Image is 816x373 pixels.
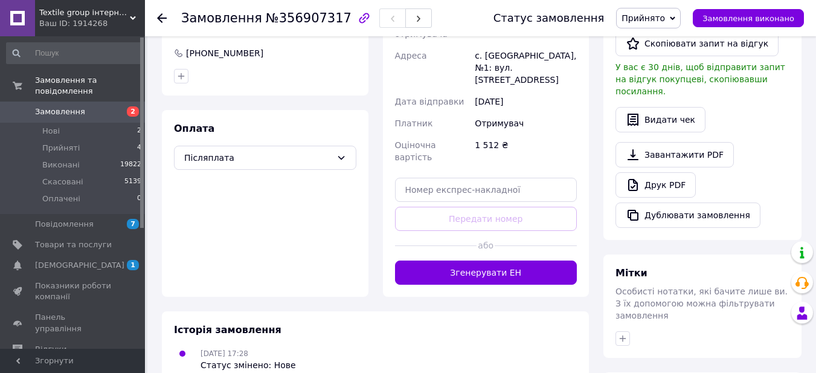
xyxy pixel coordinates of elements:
[185,47,265,59] div: [PHONE_NUMBER]
[702,14,794,23] span: Замовлення виконано
[201,349,248,358] span: [DATE] 17:28
[395,118,433,128] span: Платник
[174,123,214,134] span: Оплата
[42,126,60,137] span: Нові
[127,106,139,117] span: 2
[157,12,167,24] div: Повернутися назад
[615,142,734,167] a: Завантажити PDF
[622,13,665,23] span: Прийнято
[42,177,83,187] span: Скасовані
[137,126,141,137] span: 2
[181,11,262,25] span: Замовлення
[35,260,124,271] span: [DEMOGRAPHIC_DATA]
[35,75,145,97] span: Замовлення та повідомлення
[174,324,281,336] span: Історія замовлення
[472,91,579,112] div: [DATE]
[493,12,605,24] div: Статус замовлення
[395,97,464,106] span: Дата відправки
[42,160,80,170] span: Виконані
[42,193,80,204] span: Оплачені
[35,312,112,334] span: Панель управління
[35,344,66,355] span: Відгуки
[395,178,577,202] input: Номер експрес-накладної
[127,260,139,270] span: 1
[35,281,112,302] span: Показники роботи компанії
[615,287,788,320] span: Особисті нотатки, які бачите лише ви. З їх допомогою можна фільтрувати замовлення
[137,193,141,204] span: 0
[39,18,145,29] div: Ваш ID: 1914268
[615,267,647,279] span: Мітки
[615,107,705,132] button: Видати чек
[395,17,448,39] span: Телефон отримувача
[615,31,779,56] button: Скопіювати запит на відгук
[201,359,296,371] div: Статус змінено: Нове
[120,160,141,170] span: 19822
[395,51,427,60] span: Адреса
[693,9,804,27] button: Замовлення виконано
[35,219,94,230] span: Повідомлення
[477,239,495,251] span: або
[35,239,112,250] span: Товари та послуги
[6,42,143,64] input: Пошук
[39,7,130,18] span: Textile group інтернет-магазин штор, гардин
[184,151,332,164] span: Післяплата
[472,112,579,134] div: Отримувач
[137,143,141,154] span: 4
[124,177,141,187] span: 5139
[127,219,139,229] span: 7
[472,45,579,91] div: с. [GEOGRAPHIC_DATA], №1: вул. [STREET_ADDRESS]
[395,261,577,285] button: Згенерувати ЕН
[472,134,579,168] div: 1 512 ₴
[615,62,785,96] span: У вас є 30 днів, щоб відправити запит на відгук покупцеві, скопіювавши посилання.
[615,203,760,228] button: Дублювати замовлення
[615,172,696,198] a: Друк PDF
[395,140,436,162] span: Оціночна вартість
[42,143,80,154] span: Прийняті
[266,11,352,25] span: №356907317
[35,106,85,117] span: Замовлення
